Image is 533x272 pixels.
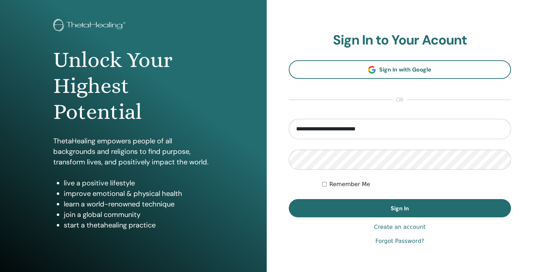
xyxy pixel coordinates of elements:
span: or [392,96,407,104]
h2: Sign In to Your Acount [289,32,511,48]
div: Keep me authenticated indefinitely or until I manually logout [322,180,511,189]
a: Forgot Password? [375,237,424,245]
p: ThetaHealing empowers people of all backgrounds and religions to find purpose, transform lives, a... [53,136,213,167]
a: Sign In with Google [289,60,511,79]
li: join a global community [64,209,213,220]
li: live a positive lifestyle [64,178,213,188]
li: start a thetahealing practice [64,220,213,230]
span: Sign In [391,205,409,212]
a: Create an account [374,223,425,231]
li: learn a world-renowned technique [64,199,213,209]
label: Remember Me [329,180,370,189]
button: Sign In [289,199,511,217]
h1: Unlock Your Highest Potential [53,47,213,125]
li: improve emotional & physical health [64,188,213,199]
span: Sign In with Google [379,66,431,73]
